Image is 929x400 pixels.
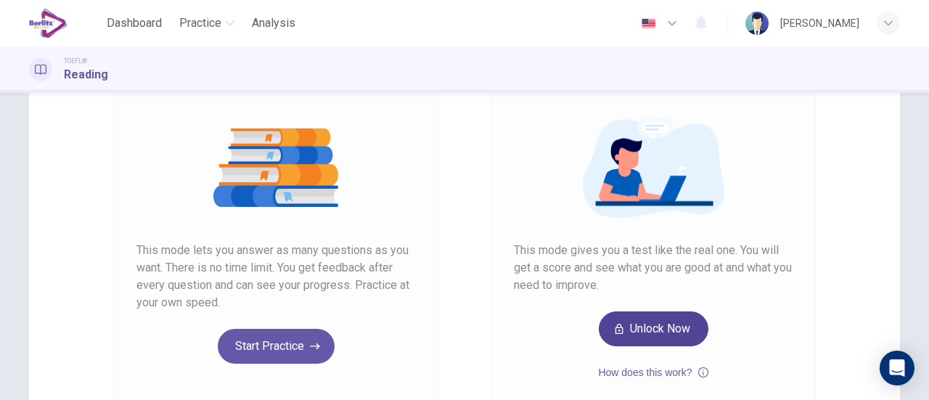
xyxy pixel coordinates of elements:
[64,56,87,66] span: TOEFL®
[173,10,240,36] button: Practice
[514,242,793,294] span: This mode gives you a test like the real one. You will get a score and see what you are good at a...
[639,18,658,29] img: en
[107,15,162,32] span: Dashboard
[29,9,67,38] img: EduSynch logo
[29,9,101,38] a: EduSynch logo
[179,15,221,32] span: Practice
[218,329,335,364] button: Start Practice
[780,15,859,32] div: [PERSON_NAME]
[101,10,168,36] button: Dashboard
[64,66,108,83] h1: Reading
[880,351,914,385] div: Open Intercom Messenger
[599,311,708,346] button: Unlock Now
[246,10,301,36] button: Analysis
[598,364,708,381] button: How does this work?
[745,12,769,35] img: Profile picture
[252,15,295,32] span: Analysis
[136,242,415,311] span: This mode lets you answer as many questions as you want. There is no time limit. You get feedback...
